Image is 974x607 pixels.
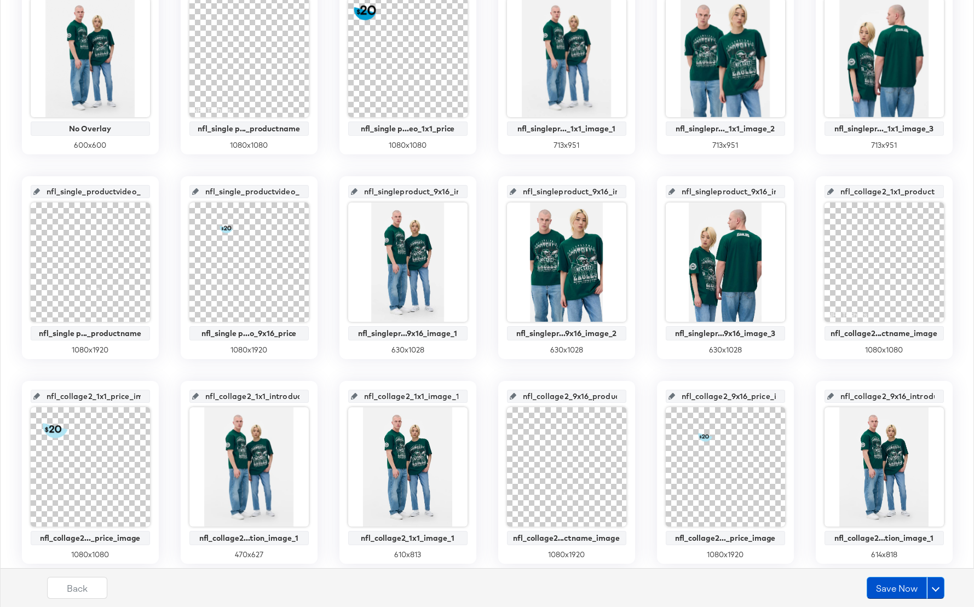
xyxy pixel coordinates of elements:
[31,550,150,560] div: 1080 x 1080
[867,577,927,599] button: Save Now
[510,329,624,338] div: nfl_singlepr...9x16_image_2
[510,124,624,133] div: nfl_singlepr..._1x1_image_1
[825,140,944,151] div: 713 x 951
[507,345,626,355] div: 630 x 1028
[825,345,944,355] div: 1080 x 1080
[507,550,626,560] div: 1080 x 1920
[668,124,782,133] div: nfl_singlepr..._1x1_image_2
[189,140,309,151] div: 1080 x 1080
[666,345,785,355] div: 630 x 1028
[348,140,468,151] div: 1080 x 1080
[31,345,150,355] div: 1080 x 1920
[189,550,309,560] div: 470 x 627
[33,534,147,542] div: nfl_collage2..._price_image
[827,329,941,338] div: nfl_collage2...ctname_image
[348,345,468,355] div: 630 x 1028
[827,534,941,542] div: nfl_collage2...tion_image_1
[668,534,782,542] div: nfl_collage2..._price_image
[351,329,465,338] div: nfl_singlepr...9x16_image_1
[825,550,944,560] div: 614 x 818
[666,140,785,151] div: 713 x 951
[507,140,626,151] div: 713 x 951
[189,345,309,355] div: 1080 x 1920
[668,329,782,338] div: nfl_singlepr...9x16_image_3
[666,550,785,560] div: 1080 x 1920
[192,329,306,338] div: nfl_single p...o_9x16_price
[827,124,941,133] div: nfl_singlepr..._1x1_image_3
[192,124,306,133] div: nfl_single p..._productname
[31,140,150,151] div: 600 x 600
[351,124,465,133] div: nfl_single p...eo_1x1_price
[192,534,306,542] div: nfl_collage2...tion_image_1
[47,577,107,599] button: Back
[351,534,465,542] div: nfl_collage2_1x1_image_1
[33,329,147,338] div: nfl_single p..._productname
[33,124,147,133] div: No Overlay
[348,550,468,560] div: 610 x 813
[510,534,624,542] div: nfl_collage2...ctname_image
